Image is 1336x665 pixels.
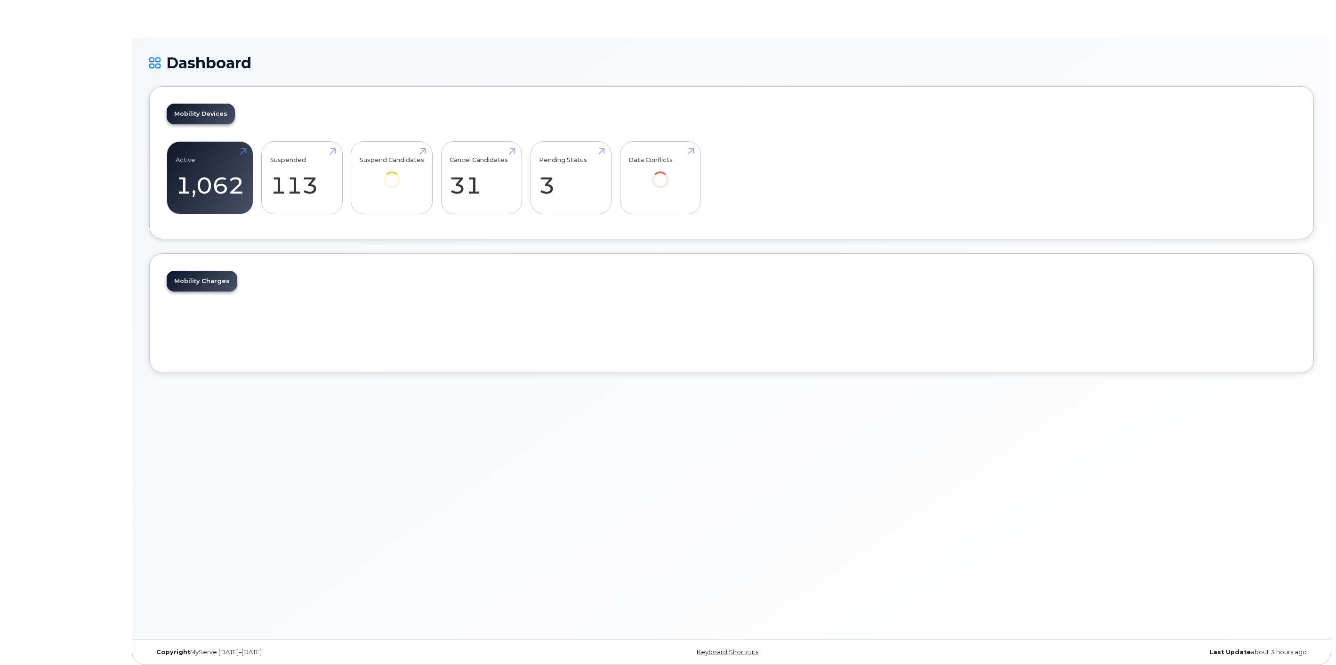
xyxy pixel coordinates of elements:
a: Pending Status 3 [539,147,603,209]
a: Suspended 113 [270,147,334,209]
strong: Copyright [156,649,190,656]
a: Mobility Devices [167,104,235,124]
strong: Last Update [1209,649,1251,656]
a: Suspend Candidates [360,147,424,201]
div: MyServe [DATE]–[DATE] [149,649,538,656]
a: Keyboard Shortcuts [697,649,758,656]
h1: Dashboard [149,55,1314,71]
a: Active 1,062 [176,147,244,209]
a: Mobility Charges [167,271,237,292]
a: Cancel Candidates 31 [450,147,513,209]
a: Data Conflicts [628,147,692,201]
div: about 3 hours ago [926,649,1314,656]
